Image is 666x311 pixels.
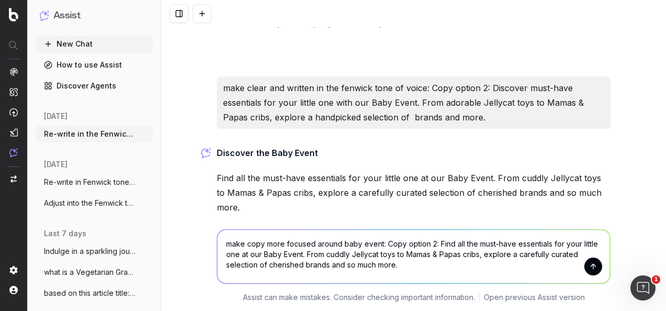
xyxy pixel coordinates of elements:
button: New Chat [36,36,153,52]
a: Discover Agents [36,77,153,94]
a: Open previous Assist version [484,292,585,303]
button: Assist [40,8,149,23]
span: Adjust into the Fenwick tone of voice: [44,198,136,208]
img: Assist [9,148,18,157]
button: Re-write in the Fenwick tone of voice: A [36,126,153,142]
span: 1 [652,275,660,284]
img: Analytics [9,68,18,76]
p: Find all the must-have essentials for your little one at our Baby Event. From cuddly Jellycat toy... [217,171,611,215]
img: My account [9,286,18,294]
img: Botify assist logo [201,148,211,158]
span: Re-write in Fenwick tone of voice: Look [44,177,136,187]
span: [DATE] [44,111,68,121]
span: what is a Vegetarian Graze Cup? [44,267,136,277]
h1: Assist [53,8,81,23]
a: How to use Assist [36,57,153,73]
textarea: make copy more focused around baby event: Copy option 2: Find all the must-have essentials for yo... [217,230,610,283]
span: last 7 days [44,228,86,239]
button: based on this article title: 12 weekends [36,285,153,302]
p: Assist can make mistakes. Consider checking important information. [243,292,475,303]
button: Re-write in Fenwick tone of voice: Look [36,174,153,191]
img: Intelligence [9,87,18,96]
button: Adjust into the Fenwick tone of voice: [36,195,153,212]
button: what is a Vegetarian Graze Cup? [36,264,153,281]
span: Re-write in the Fenwick tone of voice: A [44,129,136,139]
strong: Discover the Baby Event [217,148,318,158]
span: based on this article title: 12 weekends [44,288,136,298]
span: [DATE] [44,159,68,170]
button: Indulge in a sparkling journey with Grem [36,243,153,260]
p: make clear and written in the fenwick tone of voice: Copy option 2: Discover must-have essentials... [223,81,604,125]
span: Indulge in a sparkling journey with Grem [44,246,136,257]
img: Assist [40,10,49,20]
img: Switch project [10,175,17,183]
img: Setting [9,266,18,274]
img: Botify logo [9,8,18,21]
img: Studio [9,128,18,137]
img: Activation [9,108,18,117]
iframe: Intercom live chat [630,275,656,301]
